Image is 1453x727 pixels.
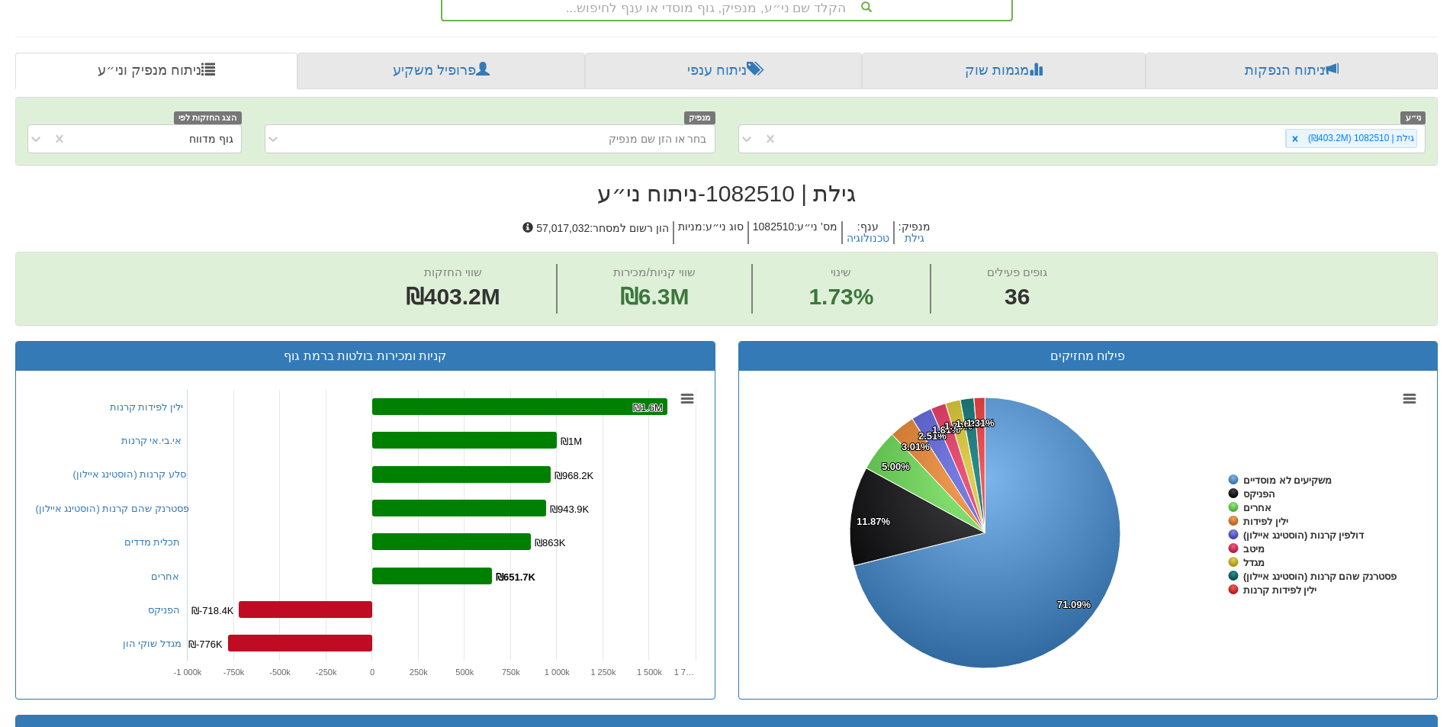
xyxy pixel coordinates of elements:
[73,468,187,480] a: סלע קרנות (הוסטינג איילון)
[673,221,747,245] h5: סוג ני״ע : מניות
[535,537,566,548] tspan: ₪863K
[862,53,1145,89] a: מגמות שוק
[636,667,662,677] tspan: 1 500k
[956,418,984,429] tspan: 1.62%
[151,571,179,582] a: אחרים
[944,420,972,432] tspan: 1.79%
[315,667,336,677] text: -250k
[590,667,616,677] tspan: 1 250k
[555,470,594,481] tspan: ₪968.2K
[519,221,673,245] h5: הון רשום למסחר : 57,017,032
[1243,516,1288,527] tspan: ילין לפידות
[15,53,297,89] a: ניתוח מנפיק וני״ע
[370,667,375,677] text: 0
[847,233,889,244] button: טכנולוגיה
[857,516,891,527] tspan: 11.87%
[269,667,291,677] text: -500k
[561,436,582,447] tspan: ₪1M
[1400,111,1426,124] span: ני״ע
[1243,543,1265,555] tspan: מיטב
[550,503,590,515] tspan: ₪943.9K
[1243,488,1275,500] tspan: הפניקס
[1243,529,1365,541] tspan: דולפין קרנות (הוסטינג איילון)
[633,402,663,413] tspan: ₪1.6M
[918,430,947,442] tspan: 2.51%
[409,667,427,677] text: 250k
[123,638,182,649] a: מגדל שוקי הון
[751,349,1426,363] h3: פילוח מחזיקים
[609,131,707,146] div: בחר או הזן שם מנפיק
[501,667,519,677] text: 750k
[424,265,482,278] span: שווי החזקות
[841,221,893,245] h5: ענף :
[902,441,930,452] tspan: 3.01%
[496,571,536,583] tspan: ₪651.7K
[544,667,570,677] tspan: 1 000k
[15,181,1438,206] h2: גילת | 1082510 - ניתוח ני״ע
[223,667,244,677] text: -750k
[585,53,862,89] a: ניתוח ענפי
[1243,474,1332,486] tspan: משקיעים לא מוסדיים
[1304,130,1416,147] div: גילת | 1082510 (₪403.2M)
[110,401,183,413] a: ילין לפידות קרנות
[613,265,695,278] span: שווי קניות/מכירות
[191,605,234,616] tspan: ₪-718.4K
[905,233,924,244] button: גילת
[406,284,500,309] span: ₪403.2M
[173,667,201,677] tspan: -1 000k
[932,424,960,436] tspan: 1.81%
[893,221,934,245] h5: מנפיק :
[966,417,995,429] tspan: 1.31%
[174,111,241,124] span: הצג החזקות לפי
[455,667,474,677] text: 500k
[297,53,584,89] a: פרופיל משקיע
[1243,557,1265,568] tspan: מגדל
[27,349,703,363] h3: קניות ומכירות בולטות ברמת גוף
[121,435,182,446] a: אי.בי.אי קרנות
[1243,502,1271,513] tspan: אחרים
[1243,571,1397,582] tspan: פסטרנק שהם קרנות (הוסטינג איילון)
[673,667,693,677] tspan: 1 7…
[684,111,715,124] span: מנפיק
[188,639,223,650] tspan: ₪-776K
[1057,599,1091,610] tspan: 71.09%
[1146,53,1438,89] a: ניתוח הנפקות
[831,265,851,278] span: שינוי
[882,461,910,472] tspan: 5.00%
[987,265,1047,278] span: גופים פעילים
[124,536,181,548] a: תכלית מדדים
[189,131,233,146] div: גוף מדווח
[987,281,1047,314] span: 36
[620,284,690,309] span: ₪6.3M
[747,221,841,245] h5: מס' ני״ע : 1082510
[808,281,873,314] span: 1.73%
[36,503,189,514] a: פסטרנק שהם קרנות (הוסטינג איילון)
[148,604,180,616] a: הפניקס
[1243,584,1316,596] tspan: ילין לפידות קרנות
